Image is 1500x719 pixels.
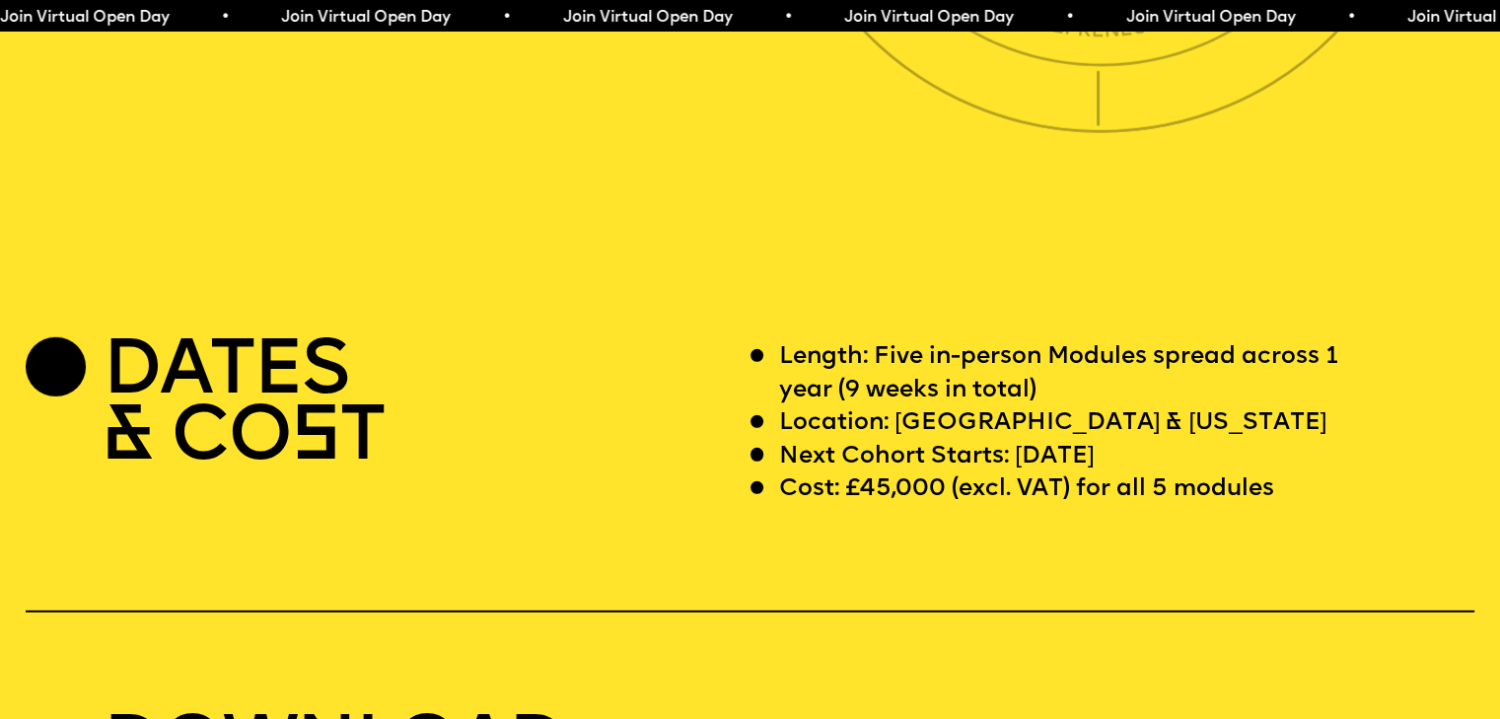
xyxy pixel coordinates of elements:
h2: DATES & CO T [103,341,383,472]
span: • [502,10,511,26]
span: • [220,10,229,26]
span: S [291,400,339,478]
p: Next Cohort Starts: [DATE] [779,441,1095,473]
p: Cost: £45,000 (excl. VAT) for all 5 modules [779,473,1274,506]
p: Location: [GEOGRAPHIC_DATA] & [US_STATE] [779,407,1326,440]
span: • [1065,10,1074,26]
p: Length: Five in-person Modules spread across 1 year (9 weeks in total) [779,341,1384,407]
span: • [783,10,792,26]
span: • [1346,10,1355,26]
